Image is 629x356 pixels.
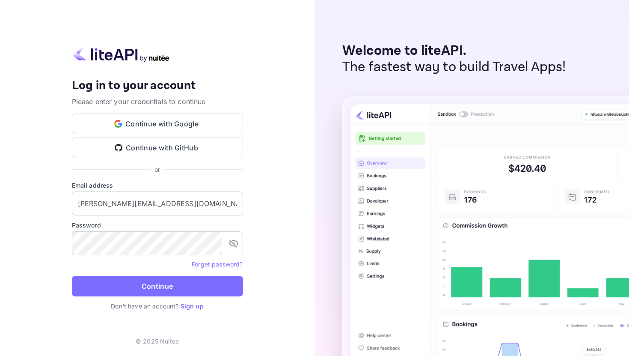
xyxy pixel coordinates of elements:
[72,96,243,107] p: Please enter your credentials to continue
[72,191,243,215] input: Enter your email address
[72,45,170,62] img: liteapi
[342,59,566,75] p: The fastest way to build Travel Apps!
[181,302,204,310] a: Sign up
[192,260,243,268] a: Forget password?
[72,302,243,311] p: Don't have an account?
[136,337,179,346] p: © 2025 Nuitee
[72,181,243,190] label: Email address
[72,138,243,158] button: Continue with GitHub
[192,260,243,268] a: Forget password?
[154,165,160,174] p: or
[225,235,242,252] button: toggle password visibility
[72,276,243,296] button: Continue
[72,114,243,134] button: Continue with Google
[72,221,243,230] label: Password
[342,43,566,59] p: Welcome to liteAPI.
[72,78,243,93] h4: Log in to your account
